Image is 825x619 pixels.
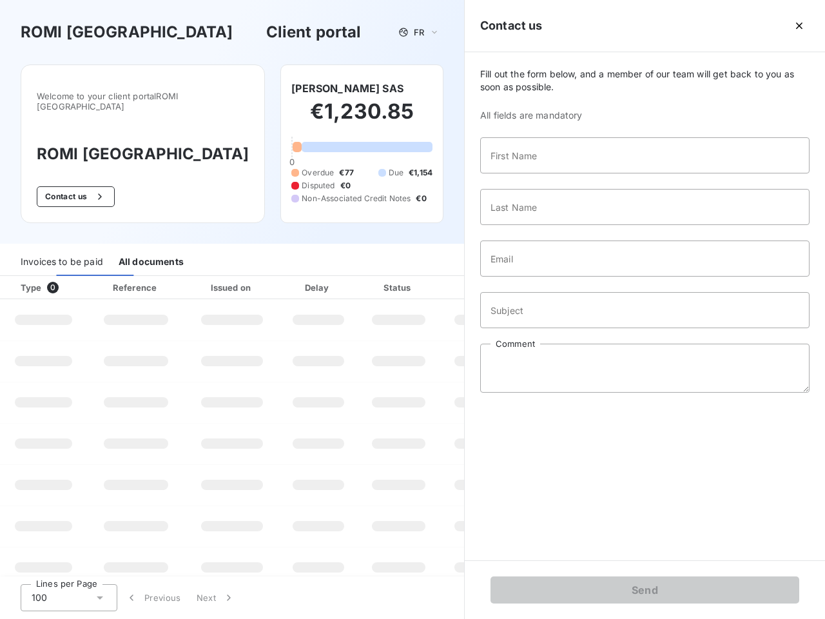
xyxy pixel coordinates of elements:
span: €0 [340,180,351,192]
input: placeholder [480,292,810,328]
h3: ROMI [GEOGRAPHIC_DATA] [37,142,249,166]
span: 0 [47,282,59,293]
button: Send [490,576,799,604]
span: Disputed [302,180,335,192]
div: Reference [113,282,157,293]
span: €1,154 [409,167,432,179]
span: Non-Associated Credit Notes [302,193,411,204]
div: Type [13,281,84,294]
span: 0 [289,157,295,167]
span: Overdue [302,167,334,179]
span: All fields are mandatory [480,109,810,122]
div: All documents [119,249,184,276]
span: 100 [32,591,47,604]
h3: Client portal [266,21,362,44]
div: Invoices to be paid [21,249,103,276]
span: Due [389,167,403,179]
input: placeholder [480,241,810,277]
button: Contact us [37,186,115,207]
span: €77 [339,167,353,179]
h3: ROMI [GEOGRAPHIC_DATA] [21,21,233,44]
h2: €1,230.85 [291,99,432,137]
div: Delay [282,281,355,294]
input: placeholder [480,189,810,225]
button: Previous [117,584,189,611]
span: FR [414,27,424,37]
div: Issued on [188,281,277,294]
span: Fill out the form below, and a member of our team will get back to you as soon as possible. [480,68,810,93]
div: Status [360,281,437,294]
span: €0 [416,193,426,204]
h5: Contact us [480,17,543,35]
span: Welcome to your client portal ROMI [GEOGRAPHIC_DATA] [37,91,249,112]
button: Next [189,584,243,611]
h6: [PERSON_NAME] SAS [291,81,403,96]
input: placeholder [480,137,810,173]
div: Amount [442,281,525,294]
